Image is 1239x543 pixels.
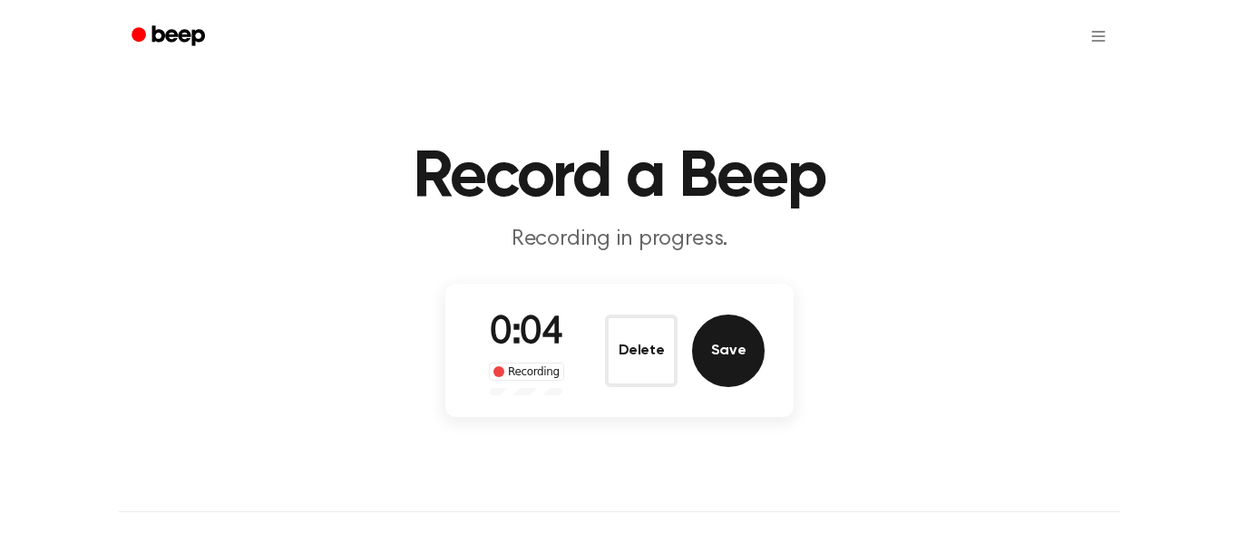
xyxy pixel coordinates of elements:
div: Recording [489,363,564,381]
p: Recording in progress. [271,225,968,255]
button: Delete Audio Record [605,315,678,387]
button: Save Audio Record [692,315,765,387]
h1: Record a Beep [155,145,1084,210]
span: 0:04 [490,315,562,353]
a: Beep [119,19,221,54]
button: Open menu [1077,15,1120,58]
